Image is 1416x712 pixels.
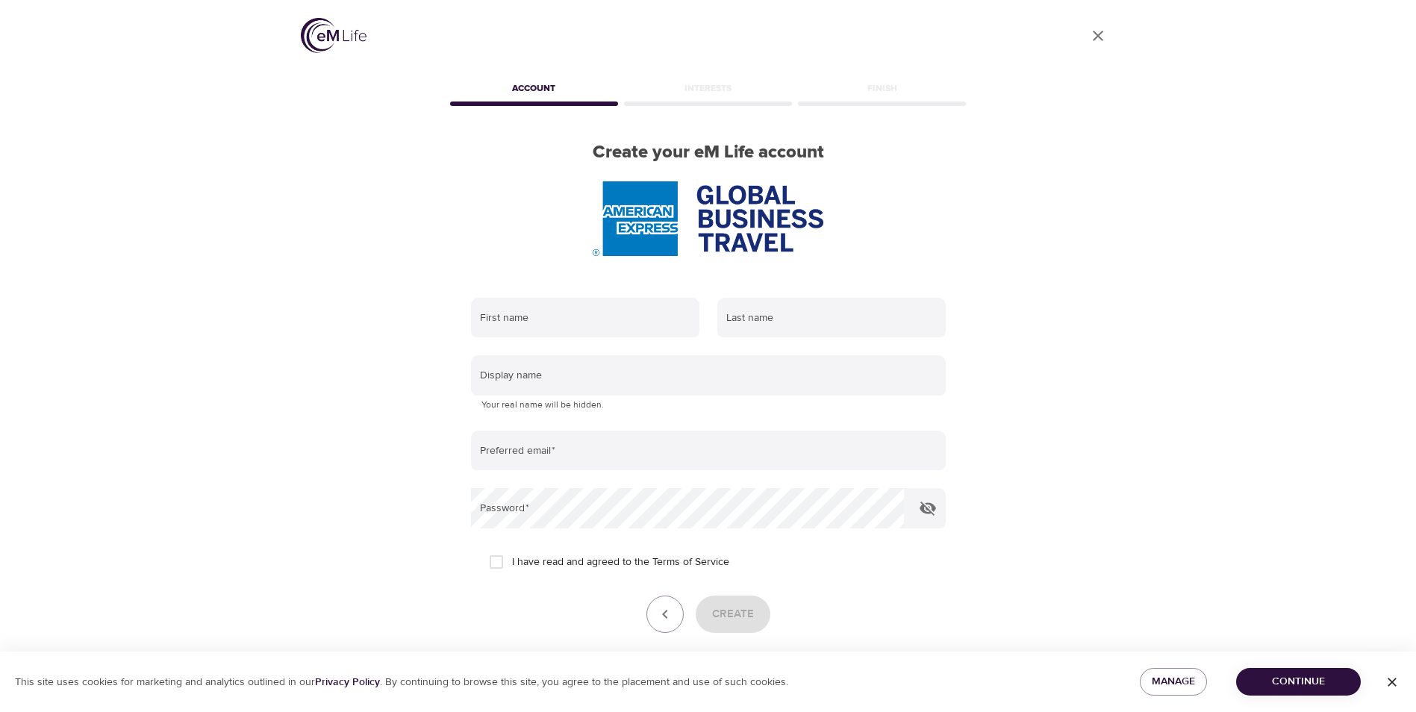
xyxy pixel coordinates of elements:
[1248,672,1349,691] span: Continue
[315,675,380,689] a: Privacy Policy
[593,181,823,256] img: AmEx%20GBT%20logo.png
[481,398,935,413] p: Your real name will be hidden.
[1080,18,1116,54] a: close
[1140,668,1207,696] button: Manage
[301,18,367,53] img: logo
[1236,668,1361,696] button: Continue
[1152,672,1195,691] span: Manage
[652,555,729,570] a: Terms of Service
[512,555,729,570] span: I have read and agreed to the
[447,142,970,163] h2: Create your eM Life account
